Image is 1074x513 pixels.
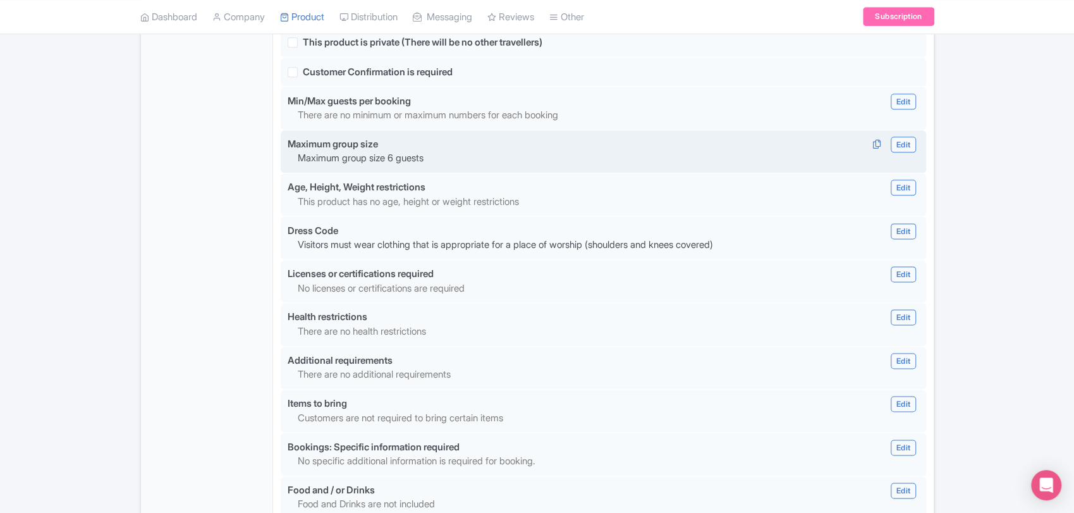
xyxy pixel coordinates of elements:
[303,36,542,48] span: This product is private (There will be no other travellers)
[298,497,803,512] p: Food and Drinks are not included
[891,440,916,455] a: Edit
[298,238,803,252] p: Visitors must wear clothing that is appropriate for a place of worship (shoulders and knees covered)
[298,324,803,339] p: There are no health restrictions
[298,108,803,123] p: There are no minimum or maximum numbers for each booking
[298,195,803,209] p: This product has no age, height or weight restrictions
[891,94,916,109] a: Edit
[288,180,425,195] div: Age, Height, Weight restrictions
[1031,470,1061,500] div: Open Intercom Messenger
[288,310,367,324] div: Health restrictions
[288,94,411,109] div: Min/Max guests per booking
[288,354,393,368] div: Additional requirements
[288,440,460,455] div: Bookings: Specific information required
[298,411,803,426] p: Customers are not required to bring certain items
[303,66,453,78] span: Customer Confirmation is required
[288,224,338,238] div: Dress Code
[891,137,916,152] a: Edit
[298,368,803,382] p: There are no additional requirements
[298,281,803,296] p: No licenses or certifications are required
[863,8,934,27] a: Subscription
[891,353,916,369] a: Edit
[891,180,916,195] a: Edit
[891,266,916,282] a: Edit
[288,483,375,498] div: Food and / or Drinks
[891,309,916,325] a: Edit
[298,151,803,166] p: Maximum group size 6 guests
[891,483,916,498] a: Edit
[288,137,378,152] div: Maximum group size
[288,267,434,281] div: Licenses or certifications required
[298,454,803,469] p: No specific additional information is required for booking.
[288,397,347,411] div: Items to bring
[891,396,916,412] a: Edit
[891,223,916,239] a: Edit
